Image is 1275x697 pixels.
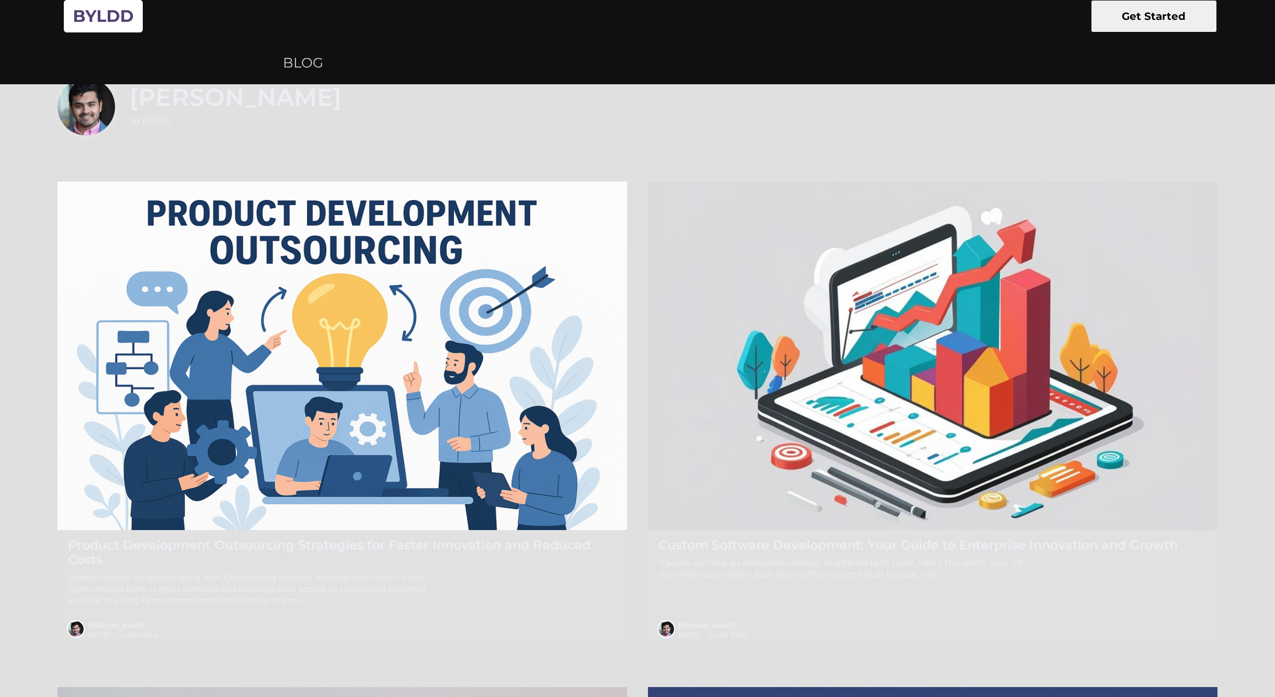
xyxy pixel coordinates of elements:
span: • [704,631,707,640]
img: Custom Software Development: Your Guide to Enterprise Innovation and Growth [648,182,1217,530]
h2: Custom Software Development: Your Guide to Enterprise Innovation and Growth [658,538,1207,553]
a: [PERSON_NAME] [678,622,735,629]
time: [DATE] [678,631,701,639]
img: Ayush Singhvi [68,621,84,637]
h2: Product Development Outsourcing Strategies for Faster Innovation and Reduced Costs [68,538,617,567]
p: Speed matters. So does staying lean. Outsourcing product development-when done right-unlocks both... [68,572,449,606]
span: • [114,631,116,640]
span: 4 min read [88,631,617,640]
a: Product Development Outsourcing Strategies for Faster Innovation and Reduced Costs Speed matters.... [68,530,617,615]
p: If you’re running an enterprise without an internal tech team, here’s the reality: your off-the-s... [658,557,1039,580]
img: Product Development Outsourcing Strategies for Faster Innovation and Reduced Costs [58,182,627,530]
h1: [PERSON_NAME] [130,85,341,109]
a: [PERSON_NAME] [88,622,145,629]
img: Ayush Singhvi [658,621,674,637]
img: Ayush Singhvi [58,78,115,136]
div: 19 posts [131,115,170,128]
time: [DATE] [88,631,110,639]
a: Custom Software Development: Your Guide to Enterprise Innovation and Growth If you’re running an ... [658,530,1207,589]
button: Get Started [1091,1,1216,32]
span: 4 min read [678,631,1207,640]
a: BLOG [277,50,329,76]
